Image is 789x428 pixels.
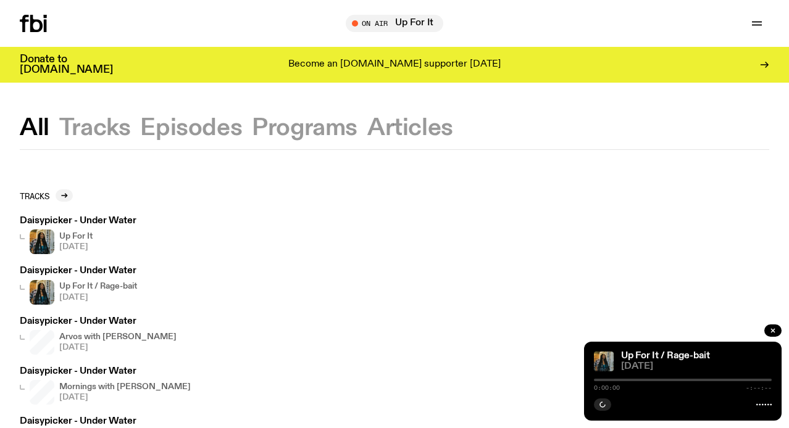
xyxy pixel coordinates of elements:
[252,117,357,139] button: Programs
[621,362,772,371] span: [DATE]
[20,216,136,226] h3: Daisypicker - Under Water
[59,383,191,391] h4: Mornings with [PERSON_NAME]
[20,189,73,202] a: Tracks
[594,385,620,391] span: 0:00:00
[621,351,710,361] a: Up For It / Rage-bait
[20,266,137,276] h3: Daisypicker - Under Water
[59,344,177,352] span: [DATE]
[594,352,614,371] img: Ify - a Brown Skin girl with black braided twists, looking up to the side with her tongue stickin...
[59,117,131,139] button: Tracks
[59,333,177,341] h4: Arvos with [PERSON_NAME]
[20,117,49,139] button: All
[20,367,191,376] h3: Daisypicker - Under Water
[59,294,137,302] span: [DATE]
[20,191,49,200] h2: Tracks
[30,280,54,305] img: Ify - a Brown Skin girl with black braided twists, looking up to the side with her tongue stickin...
[30,229,54,254] img: Ify - a Brown Skin girl with black braided twists, looking up to the side with her tongue stickin...
[20,417,178,426] h3: Daisypicker - Under Water
[20,317,177,326] h3: Daisypicker - Under Water
[140,117,242,139] button: Episodes
[59,282,137,290] h4: Up For It / Rage-bait
[59,233,93,241] h4: Up For It
[59,243,93,251] span: [DATE]
[367,117,453,139] button: Articles
[288,59,501,70] p: Become an [DOMAIN_NAME] supporter [DATE]
[20,54,113,75] h3: Donate to [DOMAIN_NAME]
[346,15,443,32] button: On AirUp For It
[59,393,191,401] span: [DATE]
[20,266,137,304] a: Daisypicker - Under WaterIfy - a Brown Skin girl with black braided twists, looking up to the sid...
[20,367,191,405] a: Daisypicker - Under WaterMornings with [PERSON_NAME][DATE]
[746,385,772,391] span: -:--:--
[20,317,177,355] a: Daisypicker - Under WaterArvos with [PERSON_NAME][DATE]
[20,216,136,254] a: Daisypicker - Under WaterIfy - a Brown Skin girl with black braided twists, looking up to the sid...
